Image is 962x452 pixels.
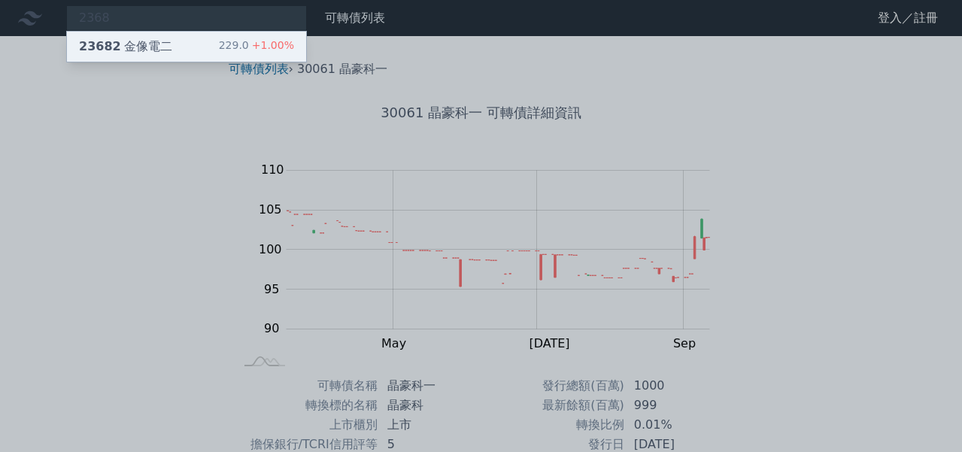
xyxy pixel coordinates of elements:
div: 金像電二 [79,38,172,56]
div: 聊天小工具 [887,380,962,452]
span: 23682 [79,39,121,53]
span: +1.00% [249,39,294,51]
a: 23682金像電二 229.0+1.00% [67,32,306,62]
iframe: Chat Widget [887,380,962,452]
div: 229.0 [219,38,294,56]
